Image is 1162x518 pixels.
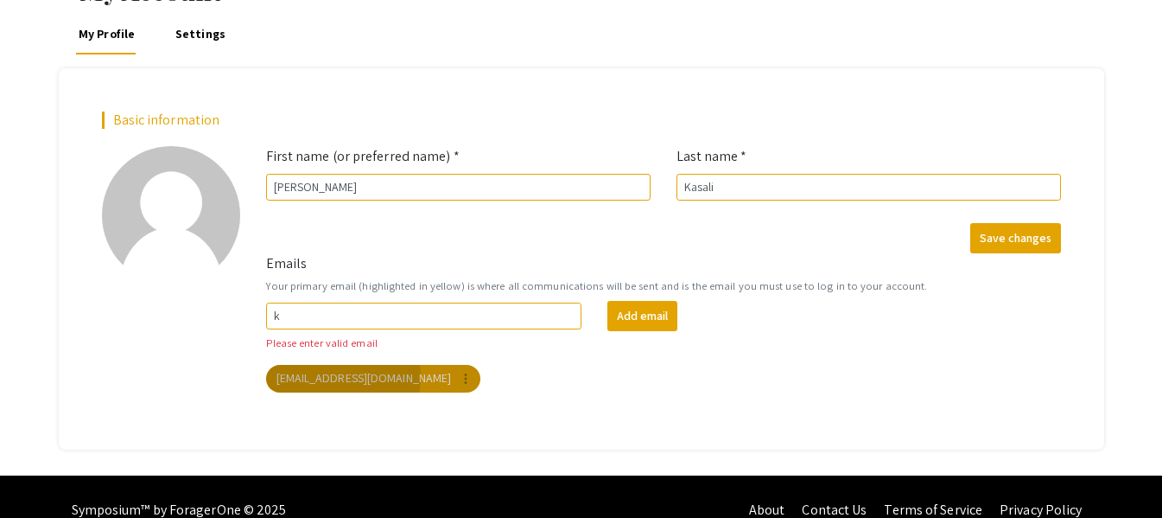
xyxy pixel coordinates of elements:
button: Save changes [970,223,1061,253]
small: Your primary email (highlighted in yellow) is where all communications will be sent and is the em... [266,278,1061,294]
label: Last name * [676,146,747,167]
h2: Basic information [102,112,1061,128]
label: Emails [266,253,308,274]
button: Add email [607,301,677,331]
label: First name (or preferred name) * [266,146,460,167]
iframe: Chat [13,440,73,505]
a: Settings [173,13,229,54]
mat-chip-list: Your emails [266,361,1061,396]
app-email-chip: Your primary email [263,361,485,396]
mat-chip: [EMAIL_ADDRESS][DOMAIN_NAME] [266,365,481,393]
mat-icon: more_vert [458,371,473,387]
mat-icon: add_a_photo [161,163,181,184]
small: Please enter valid email [266,335,1061,351]
a: My Profile [76,13,138,54]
